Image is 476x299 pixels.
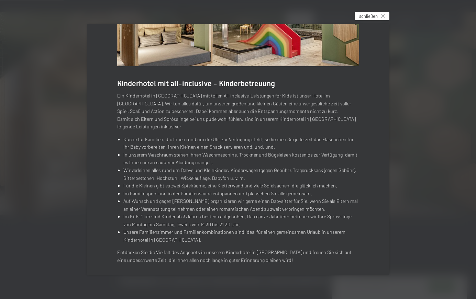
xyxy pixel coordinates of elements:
[117,249,359,264] p: Entdecken Sie die Vielfalt des Angebots in unserem Kinderhotel in [GEOGRAPHIC_DATA] und freuen Si...
[123,228,359,244] li: Unsere Familienzimmer und Familienkombinationen sind ideal für einen gemeinsamen Urlaub in unsere...
[123,182,359,190] li: Für die Kleinen gibt es zwei Spielräume, eine Kletterwand und viele Spielsachen, die glücklich ma...
[123,166,359,182] li: Wir verleihen alles rund um Babys und Kleinkinder: Kinderwagen (gegen Gebühr), Tragerucksack (geg...
[359,13,378,19] span: schließen
[117,92,359,131] p: Ein Kinderhotel in [GEOGRAPHIC_DATA] mit tollen All-inclusive-Leistungen for Kids ist unser Hotel...
[117,79,275,88] span: Kinderhotel mit all-inclusive - Kinderbetreuung
[123,151,359,166] li: In unserem Waschraum stehen Ihnen Waschmaschine, Trockner und Bügeleisen kostenlos zur Verfügung,...
[123,136,359,151] li: Küche für Familien, die Ihnen rund um die Uhr zur Verfügung steht; so können Sie jederzeit das Fl...
[123,213,359,228] li: Im Kids Club sind Kinder ab 3 Jahren bestens aufgehoben. Das ganze Jahr über betreuen wir Ihre Sp...
[123,197,359,213] li: Auf Wunsch und gegen [PERSON_NAME] organisieren wir gerne einen Babysitter für Sie, wenn Sie als ...
[123,190,359,198] li: Im Familienpool und in der Familiensauna entspannen und planschen Sie alle gemeinsam.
